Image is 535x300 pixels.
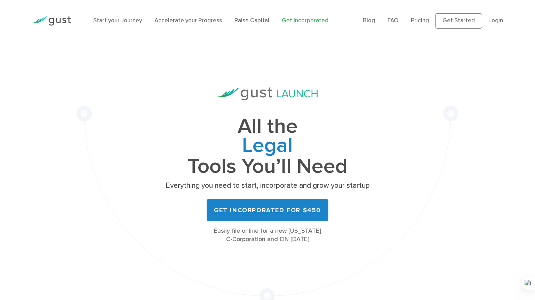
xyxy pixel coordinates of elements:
[234,17,269,24] a: Raise Capital
[411,17,429,24] a: Pricing
[207,199,328,221] a: Get Incorporated for $450
[282,17,328,24] a: Get Incorporated
[93,17,142,24] a: Start your Journey
[163,136,372,157] span: Legal
[32,16,71,26] img: Gust Logo
[154,17,222,24] a: Accelerate your Progress
[163,181,372,191] p: Everything you need to start, incorporate and grow your startup
[363,17,375,24] a: Blog
[388,17,398,24] a: FAQ
[163,227,372,244] div: Easily file online for a new [US_STATE] C-Corporation and EIN [DATE]
[488,17,503,24] a: Login
[435,13,482,29] a: Get Started
[217,87,318,100] img: Gust Launch Logo
[163,117,372,176] h1: All the Tools You’ll Need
